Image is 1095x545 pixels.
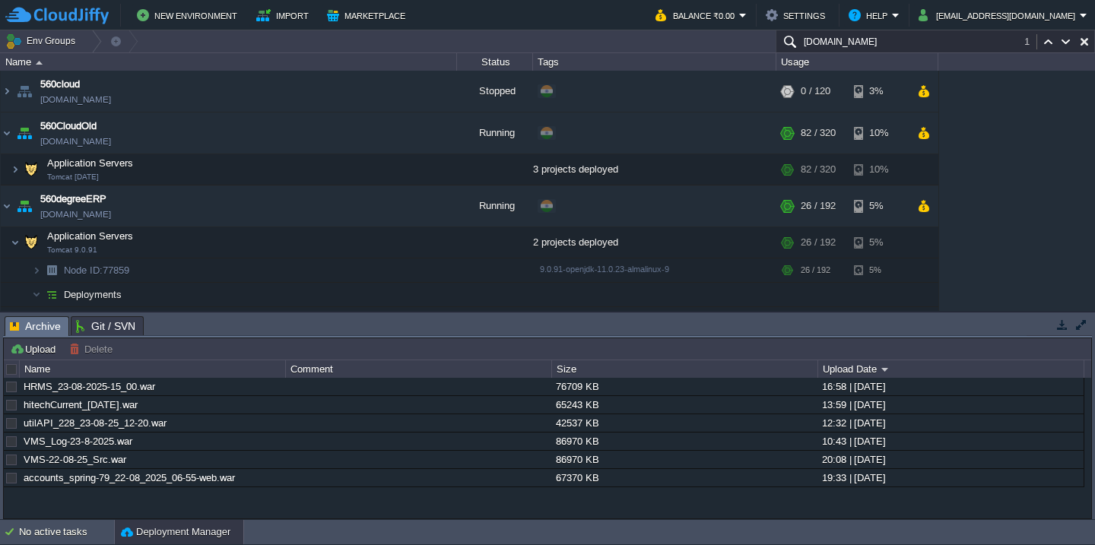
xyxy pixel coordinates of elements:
[21,360,285,378] div: Name
[62,288,124,301] a: Deployments
[2,53,456,71] div: Name
[5,6,109,25] img: CloudJiffy
[40,207,111,222] a: [DOMAIN_NAME]
[801,71,830,112] div: 0 / 120
[36,61,43,65] img: AMDAwAAAACH5BAEAAAAALAAAAAABAAEAAAICRAEAOw==
[10,342,60,356] button: Upload
[40,92,111,107] a: [DOMAIN_NAME]
[801,112,836,154] div: 82 / 320
[854,71,903,112] div: 3%
[24,381,155,392] a: HRMS_23-08-2025-15_00.war
[256,6,313,24] button: Import
[533,154,776,185] div: 3 projects deployed
[24,417,167,429] a: utilAPI_228_23-08-25_12-20.war
[854,112,903,154] div: 10%
[11,154,20,185] img: AMDAwAAAACH5BAEAAAAALAAAAAABAAEAAAICRAEAOw==
[64,265,103,276] span: Node ID:
[552,433,817,450] div: 86970 KB
[40,134,111,149] a: [DOMAIN_NAME]
[69,342,117,356] button: Delete
[457,185,533,227] div: Running
[121,524,230,540] button: Deployment Manager
[818,433,1083,450] div: 10:43 | [DATE]
[766,6,830,24] button: Settings
[818,396,1083,414] div: 13:59 | [DATE]
[24,454,126,465] a: VMS-22-08-25_Src.war
[24,399,138,410] a: hitechCurrent_[DATE].war
[32,283,41,306] img: AMDAwAAAACH5BAEAAAAALAAAAAABAAEAAAICRAEAOw==
[854,258,903,282] div: 5%
[854,227,903,258] div: 5%
[40,192,106,207] a: 560degreeERP
[46,230,135,242] span: Application Servers
[818,414,1083,432] div: 12:32 | [DATE]
[1,112,13,154] img: AMDAwAAAACH5BAEAAAAALAAAAAABAAEAAAICRAEAOw==
[1024,34,1037,49] div: 1
[919,6,1080,24] button: [EMAIL_ADDRESS][DOMAIN_NAME]
[552,396,817,414] div: 65243 KB
[327,6,410,24] button: Marketplace
[76,317,135,335] span: Git / SVN
[801,185,836,227] div: 26 / 192
[540,265,669,274] span: 9.0.91-openjdk-11.0.23-almalinux-9
[24,472,235,483] a: accounts_spring-79_22-08_2025_06-55-web.war
[62,264,132,277] span: 77859
[41,258,62,282] img: AMDAwAAAACH5BAEAAAAALAAAAAABAAEAAAICRAEAOw==
[5,30,81,52] button: Env Groups
[818,469,1083,486] div: 19:33 | [DATE]
[32,258,41,282] img: AMDAwAAAACH5BAEAAAAALAAAAAABAAEAAAICRAEAOw==
[818,451,1083,468] div: 20:08 | [DATE]
[533,307,776,331] div: hi-TechAPI_07_29-04-24_10-30.war
[11,227,20,258] img: AMDAwAAAACH5BAEAAAAALAAAAAABAAEAAAICRAEAOw==
[46,157,135,169] a: Application ServersTomcat [DATE]
[40,119,97,134] a: 560CloudOld
[10,317,61,336] span: Archive
[655,6,739,24] button: Balance ₹0.00
[818,378,1083,395] div: 16:58 | [DATE]
[14,112,35,154] img: AMDAwAAAACH5BAEAAAAALAAAAAABAAEAAAICRAEAOw==
[46,230,135,242] a: Application ServersTomcat 9.0.91
[552,378,817,395] div: 76709 KB
[534,53,776,71] div: Tags
[854,185,903,227] div: 5%
[1,185,13,227] img: AMDAwAAAACH5BAEAAAAALAAAAAABAAEAAAICRAEAOw==
[801,258,830,282] div: 26 / 192
[50,307,71,331] img: AMDAwAAAACH5BAEAAAAALAAAAAABAAEAAAICRAEAOw==
[21,154,42,185] img: AMDAwAAAACH5BAEAAAAALAAAAAABAAEAAAICRAEAOw==
[854,154,903,185] div: 10%
[14,185,35,227] img: AMDAwAAAACH5BAEAAAAALAAAAAABAAEAAAICRAEAOw==
[14,71,35,112] img: AMDAwAAAACH5BAEAAAAALAAAAAABAAEAAAICRAEAOw==
[40,77,80,92] a: 560cloud
[819,360,1084,378] div: Upload Date
[533,227,776,258] div: 2 projects deployed
[552,469,817,486] div: 67370 KB
[801,154,836,185] div: 82 / 320
[137,6,242,24] button: New Environment
[21,227,42,258] img: AMDAwAAAACH5BAEAAAAALAAAAAABAAEAAAICRAEAOw==
[19,520,114,544] div: No active tasks
[458,53,532,71] div: Status
[47,246,97,255] span: Tomcat 9.0.91
[41,307,50,331] img: AMDAwAAAACH5BAEAAAAALAAAAAABAAEAAAICRAEAOw==
[801,227,836,258] div: 26 / 192
[62,264,132,277] a: Node ID:77859
[552,414,817,432] div: 42537 KB
[41,283,62,306] img: AMDAwAAAACH5BAEAAAAALAAAAAABAAEAAAICRAEAOw==
[287,360,551,378] div: Comment
[457,71,533,112] div: Stopped
[849,6,892,24] button: Help
[47,173,99,182] span: Tomcat [DATE]
[46,157,135,170] span: Application Servers
[457,112,533,154] div: Running
[24,436,132,447] a: VMS_Log-23-8-2025.war
[553,360,817,378] div: Size
[552,451,817,468] div: 86970 KB
[777,53,938,71] div: Usage
[1,71,13,112] img: AMDAwAAAACH5BAEAAAAALAAAAAABAAEAAAICRAEAOw==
